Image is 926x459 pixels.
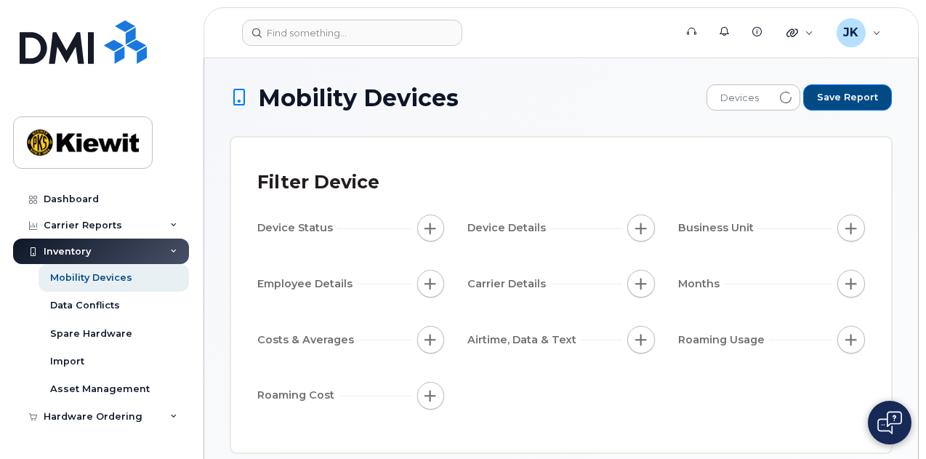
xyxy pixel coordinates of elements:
span: Mobility Devices [258,85,459,111]
span: Costs & Averages [257,332,358,348]
span: Roaming Usage [678,332,769,348]
span: Device Details [467,220,550,236]
span: Business Unit [678,220,758,236]
span: Save Report [817,91,878,104]
span: Months [678,276,724,292]
span: Roaming Cost [257,388,339,403]
div: Filter Device [257,164,379,201]
span: Carrier Details [467,276,550,292]
span: Device Status [257,220,337,236]
button: Save Report [803,84,892,111]
span: Devices [707,85,772,111]
img: Open chat [877,411,902,434]
span: Employee Details [257,276,357,292]
span: Airtime, Data & Text [467,332,581,348]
